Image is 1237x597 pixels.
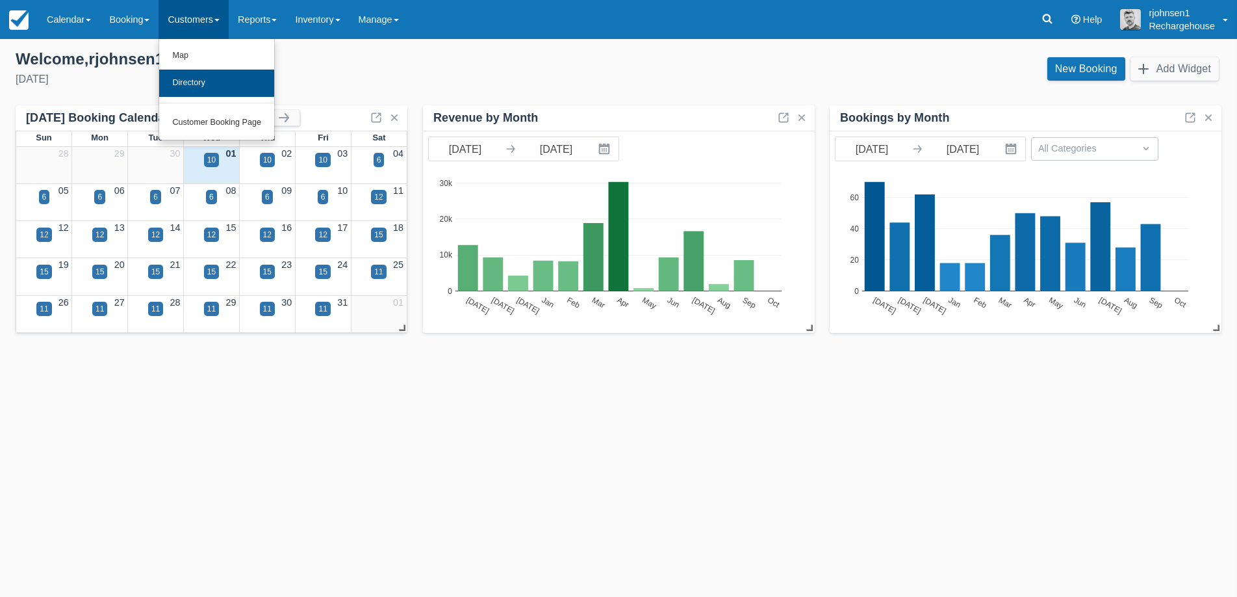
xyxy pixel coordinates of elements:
a: 12 [58,222,69,233]
button: Interact with the calendar and add the check-in date for your trip. [593,137,618,161]
a: 29 [225,297,236,308]
div: 11 [207,303,216,315]
a: 20 [114,259,125,270]
a: 21 [170,259,181,270]
a: 10 [337,185,348,196]
a: 03 [337,148,348,159]
p: rjohnsen1 [1149,7,1215,20]
div: 6 [97,191,102,203]
a: 30 [281,297,292,308]
a: 05 [58,185,69,196]
div: 11 [151,303,160,315]
a: 06 [114,185,125,196]
a: 13 [114,222,125,233]
div: 11 [318,303,327,315]
i: Help [1071,15,1080,24]
div: 6 [153,191,158,203]
img: A1 [1120,9,1141,30]
a: 15 [225,222,236,233]
a: 31 [337,297,348,308]
a: 01 [393,297,403,308]
div: 11 [40,303,48,315]
a: 22 [225,259,236,270]
div: 6 [321,191,325,203]
p: Rechargehouse [1149,20,1215,33]
div: 12 [207,229,216,241]
input: End Date [520,137,593,161]
a: 04 [393,148,403,159]
span: Mon [91,133,108,142]
button: Interact with the calendar and add the check-in date for your trip. [999,137,1025,161]
div: 12 [96,229,104,241]
div: 6 [209,191,214,203]
div: 12 [374,191,383,203]
input: Start Date [429,137,502,161]
div: 15 [374,229,383,241]
a: 17 [337,222,348,233]
div: 11 [374,266,383,278]
input: Start Date [835,137,908,161]
a: Customer Booking Page [159,109,274,137]
div: 12 [40,229,48,241]
div: 6 [377,154,381,166]
div: 15 [96,266,104,278]
a: 28 [170,297,181,308]
div: 15 [263,266,272,278]
div: 12 [263,229,272,241]
a: Map [159,42,274,70]
div: Welcome , rjohnsen1 ! [16,49,608,69]
a: 26 [58,297,69,308]
div: 10 [263,154,272,166]
a: 24 [337,259,348,270]
span: Sat [372,133,385,142]
a: Directory [159,70,274,97]
div: [DATE] [16,72,608,87]
div: 11 [96,303,104,315]
span: Fri [318,133,329,142]
ul: Customers [159,39,275,140]
a: 14 [170,222,181,233]
button: Add Widget [1130,57,1219,81]
a: 25 [393,259,403,270]
span: Wed [203,133,220,142]
a: 02 [281,148,292,159]
div: 10 [207,154,216,166]
span: Tue [148,133,162,142]
div: 12 [151,229,160,241]
a: 11 [393,185,403,196]
div: 12 [318,229,327,241]
a: New Booking [1047,57,1125,81]
a: 09 [281,185,292,196]
div: 10 [318,154,327,166]
a: 01 [225,148,236,159]
div: 6 [265,191,270,203]
span: Sun [36,133,51,142]
span: Help [1083,14,1103,25]
a: 30 [170,148,181,159]
div: Revenue by Month [433,111,538,126]
a: 16 [281,222,292,233]
img: checkfront-main-nav-mini-logo.png [9,10,29,30]
a: 07 [170,185,181,196]
input: End Date [926,137,999,161]
span: Thu [260,133,275,142]
div: 15 [318,266,327,278]
a: 28 [58,148,69,159]
div: Bookings by Month [840,111,950,126]
span: Dropdown icon [1140,142,1153,155]
div: 11 [263,303,272,315]
a: 29 [114,148,125,159]
a: 18 [393,222,403,233]
div: 15 [207,266,216,278]
a: 23 [281,259,292,270]
a: 08 [225,185,236,196]
div: 15 [151,266,160,278]
div: 6 [42,191,47,203]
a: 19 [58,259,69,270]
a: 27 [114,297,125,308]
div: 15 [40,266,48,278]
div: [DATE] Booking Calendar [26,111,236,126]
